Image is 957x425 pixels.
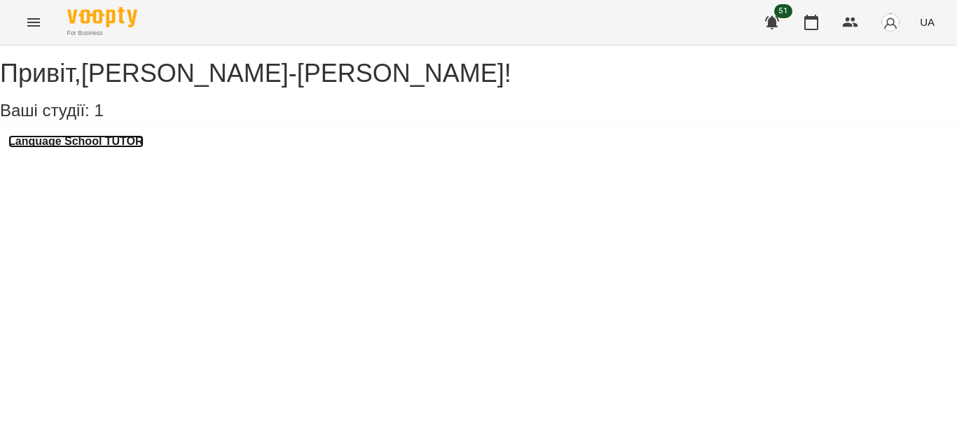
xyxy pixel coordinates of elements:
[17,6,50,39] button: Menu
[914,9,940,35] button: UA
[67,29,137,38] span: For Business
[67,7,137,27] img: Voopty Logo
[8,135,144,148] a: Language School TUTOR
[774,4,792,18] span: 51
[920,15,935,29] span: UA
[94,101,103,120] span: 1
[881,13,900,32] img: avatar_s.png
